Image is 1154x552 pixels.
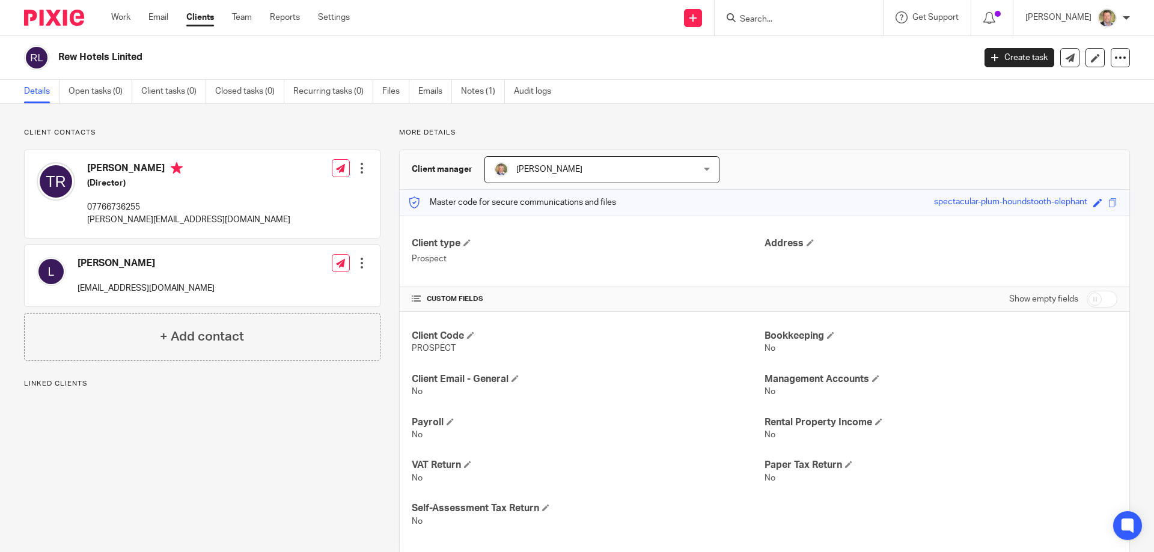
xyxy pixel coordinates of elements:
[87,214,290,226] p: [PERSON_NAME][EMAIL_ADDRESS][DOMAIN_NAME]
[215,80,284,103] a: Closed tasks (0)
[412,253,765,265] p: Prospect
[37,162,75,201] img: svg%3E
[382,80,409,103] a: Files
[412,163,472,175] h3: Client manager
[412,294,765,304] h4: CUSTOM FIELDS
[516,165,582,174] span: [PERSON_NAME]
[1025,11,1091,23] p: [PERSON_NAME]
[293,80,373,103] a: Recurring tasks (0)
[412,416,765,429] h4: Payroll
[160,327,244,346] h4: + Add contact
[412,344,456,353] span: PROSPECT
[514,80,560,103] a: Audit logs
[412,474,423,482] span: No
[24,45,49,70] img: svg%3E
[270,11,300,23] a: Reports
[412,387,423,396] span: No
[912,13,959,22] span: Get Support
[494,162,508,177] img: High%20Res%20Andrew%20Price%20Accountants_Poppy%20Jakes%20photography-1109.jpg
[87,201,290,213] p: 07766736255
[412,517,423,526] span: No
[24,80,60,103] a: Details
[765,431,775,439] span: No
[412,373,765,386] h4: Client Email - General
[232,11,252,23] a: Team
[739,14,847,25] input: Search
[461,80,505,103] a: Notes (1)
[141,80,206,103] a: Client tasks (0)
[765,237,1117,250] h4: Address
[69,80,132,103] a: Open tasks (0)
[171,162,183,174] i: Primary
[765,459,1117,472] h4: Paper Tax Return
[399,128,1130,138] p: More details
[765,373,1117,386] h4: Management Accounts
[765,330,1117,342] h4: Bookkeeping
[318,11,350,23] a: Settings
[148,11,168,23] a: Email
[87,177,290,189] h5: (Director)
[409,196,616,208] p: Master code for secure communications and files
[1009,293,1078,305] label: Show empty fields
[24,10,84,26] img: Pixie
[412,330,765,342] h4: Client Code
[765,416,1117,429] h4: Rental Property Income
[418,80,452,103] a: Emails
[24,379,380,389] p: Linked clients
[985,48,1054,67] a: Create task
[78,257,215,270] h4: [PERSON_NAME]
[37,257,66,286] img: svg%3E
[765,387,775,396] span: No
[934,196,1087,210] div: spectacular-plum-houndstooth-elephant
[1098,8,1117,28] img: High%20Res%20Andrew%20Price%20Accountants_Poppy%20Jakes%20photography-1118.jpg
[765,344,775,353] span: No
[412,237,765,250] h4: Client type
[111,11,130,23] a: Work
[87,162,290,177] h4: [PERSON_NAME]
[58,51,785,64] h2: Rew Hotels Linited
[412,431,423,439] span: No
[412,502,765,515] h4: Self-Assessment Tax Return
[24,128,380,138] p: Client contacts
[186,11,214,23] a: Clients
[78,282,215,294] p: [EMAIL_ADDRESS][DOMAIN_NAME]
[412,459,765,472] h4: VAT Return
[765,474,775,482] span: No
